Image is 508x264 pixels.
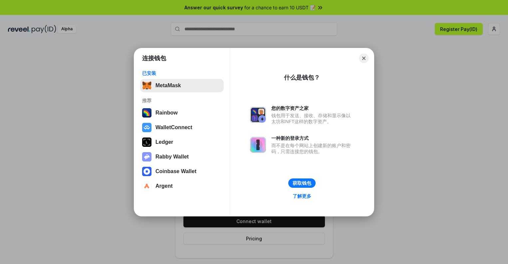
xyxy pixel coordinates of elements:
div: Ledger [155,139,173,145]
button: MetaMask [140,79,224,92]
div: Argent [155,183,173,189]
button: Close [359,54,369,63]
button: Rainbow [140,106,224,120]
button: Ledger [140,135,224,149]
div: 了解更多 [293,193,311,199]
button: Argent [140,179,224,193]
div: Rainbow [155,110,178,116]
div: 一种新的登录方式 [271,135,354,141]
div: Coinbase Wallet [155,168,196,174]
img: svg+xml,%3Csvg%20width%3D%22120%22%20height%3D%22120%22%20viewBox%3D%220%200%20120%20120%22%20fil... [142,108,151,118]
img: svg+xml,%3Csvg%20fill%3D%22none%22%20height%3D%2233%22%20viewBox%3D%220%200%2035%2033%22%20width%... [142,81,151,90]
img: svg+xml,%3Csvg%20width%3D%2228%22%20height%3D%2228%22%20viewBox%3D%220%200%2028%2028%22%20fill%3D... [142,167,151,176]
div: 推荐 [142,98,222,104]
button: 获取钱包 [288,178,316,188]
div: WalletConnect [155,125,192,131]
div: 已安装 [142,70,222,76]
img: svg+xml,%3Csvg%20xmlns%3D%22http%3A%2F%2Fwww.w3.org%2F2000%2Fsvg%22%20fill%3D%22none%22%20viewBox... [250,137,266,153]
img: svg+xml,%3Csvg%20xmlns%3D%22http%3A%2F%2Fwww.w3.org%2F2000%2Fsvg%22%20width%3D%2228%22%20height%3... [142,137,151,147]
img: svg+xml,%3Csvg%20xmlns%3D%22http%3A%2F%2Fwww.w3.org%2F2000%2Fsvg%22%20fill%3D%22none%22%20viewBox... [250,107,266,123]
div: 您的数字资产之家 [271,105,354,111]
img: svg+xml,%3Csvg%20xmlns%3D%22http%3A%2F%2Fwww.w3.org%2F2000%2Fsvg%22%20fill%3D%22none%22%20viewBox... [142,152,151,161]
h1: 连接钱包 [142,54,166,62]
div: MetaMask [155,83,181,89]
div: 而不是在每个网站上创建新的账户和密码，只需连接您的钱包。 [271,142,354,154]
div: Rabby Wallet [155,154,189,160]
button: WalletConnect [140,121,224,134]
div: 钱包用于发送、接收、存储和显示像以太坊和NFT这样的数字资产。 [271,113,354,125]
button: Coinbase Wallet [140,165,224,178]
div: 什么是钱包？ [284,74,320,82]
div: 获取钱包 [293,180,311,186]
img: svg+xml,%3Csvg%20width%3D%2228%22%20height%3D%2228%22%20viewBox%3D%220%200%2028%2028%22%20fill%3D... [142,181,151,191]
img: svg+xml,%3Csvg%20width%3D%2228%22%20height%3D%2228%22%20viewBox%3D%220%200%2028%2028%22%20fill%3D... [142,123,151,132]
button: Rabby Wallet [140,150,224,163]
a: 了解更多 [289,192,315,200]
